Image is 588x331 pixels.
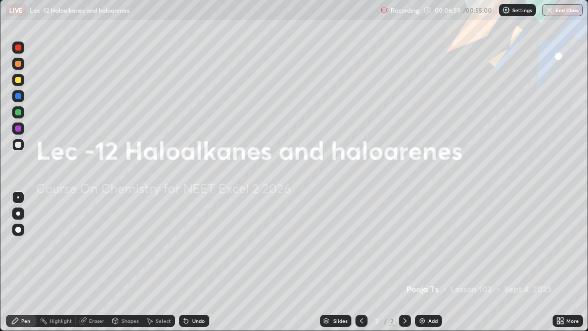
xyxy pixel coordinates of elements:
[121,318,139,323] div: Shapes
[372,318,382,324] div: 2
[502,6,510,14] img: class-settings-icons
[566,318,579,323] div: More
[21,318,30,323] div: Pen
[542,4,583,16] button: End Class
[384,318,387,324] div: /
[391,7,419,14] p: Recording
[418,317,426,325] img: add-slide-button
[30,6,129,14] p: Lec -12 Haloalkanes and haloarenes
[381,6,389,14] img: recording.375f2c34.svg
[333,318,347,323] div: Slides
[546,6,554,14] img: end-class-cross
[192,318,205,323] div: Undo
[428,318,438,323] div: Add
[50,318,72,323] div: Highlight
[156,318,171,323] div: Select
[512,8,532,13] p: Settings
[9,6,23,14] p: LIVE
[389,316,395,325] div: 2
[89,318,104,323] div: Eraser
